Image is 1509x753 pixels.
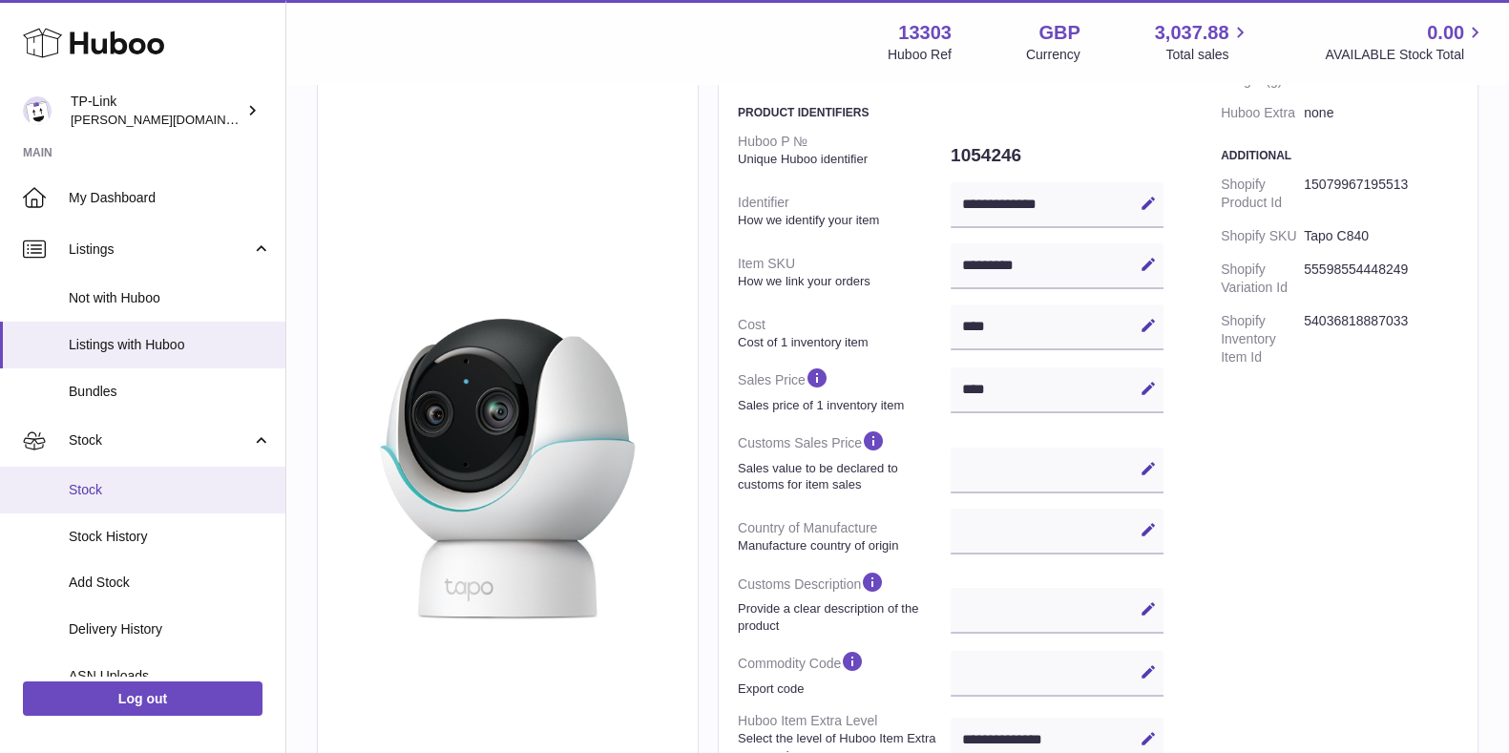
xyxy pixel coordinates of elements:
dt: Sales Price [738,358,951,421]
strong: Cost of 1 inventory item [738,334,946,351]
dt: Cost [738,308,951,358]
dt: Customs Sales Price [738,421,951,500]
dt: Country of Manufacture [738,512,951,561]
span: Stock [69,481,271,499]
span: Listings [69,241,251,259]
dt: Huboo P № [738,125,951,175]
span: AVAILABLE Stock Total [1325,46,1486,64]
a: 3,037.88 Total sales [1155,20,1251,64]
div: TP-Link [71,93,242,129]
strong: Sales value to be declared to customs for item sales [738,460,946,493]
span: Total sales [1165,46,1250,64]
span: Delivery History [69,620,271,638]
span: Bundles [69,383,271,401]
a: 0.00 AVAILABLE Stock Total [1325,20,1486,64]
strong: How we link your orders [738,273,946,290]
span: Stock History [69,528,271,546]
img: Tapo_C840_EU_1.0_overview_1_large_20250220080706h.jpg [337,297,679,638]
dd: 54036818887033 [1304,304,1458,374]
span: My Dashboard [69,189,271,207]
dt: Huboo Extra [1221,96,1304,130]
span: Stock [69,431,251,450]
dt: Item SKU [738,247,951,297]
dd: 55598554448249 [1304,253,1458,304]
strong: Unique Huboo identifier [738,151,946,168]
dt: Shopify Variation Id [1221,253,1304,304]
div: Currency [1026,46,1080,64]
span: Not with Huboo [69,289,271,307]
dd: Tapo C840 [1304,220,1458,253]
strong: Manufacture country of origin [738,537,946,554]
dd: 15079967195513 [1304,168,1458,220]
dd: 1054246 [951,136,1163,176]
dd: none [1304,96,1458,130]
strong: Sales price of 1 inventory item [738,397,946,414]
strong: Export code [738,680,946,698]
dt: Commodity Code [738,641,951,704]
span: Listings with Huboo [69,336,271,354]
dt: Shopify Inventory Item Id [1221,304,1304,374]
dt: Shopify Product Id [1221,168,1304,220]
strong: How we identify your item [738,212,946,229]
h3: Additional [1221,148,1458,163]
span: [PERSON_NAME][DOMAIN_NAME][EMAIL_ADDRESS][DOMAIN_NAME] [71,112,482,127]
strong: Provide a clear description of the product [738,600,946,634]
strong: 13303 [898,20,952,46]
span: ASN Uploads [69,667,271,685]
span: Add Stock [69,574,271,592]
dt: Shopify SKU [1221,220,1304,253]
dt: Customs Description [738,562,951,641]
strong: GBP [1038,20,1079,46]
dt: Identifier [738,186,951,236]
img: susie.li@tp-link.com [23,96,52,125]
h3: Product Identifiers [738,105,1163,120]
div: Huboo Ref [888,46,952,64]
a: Log out [23,681,262,716]
span: 3,037.88 [1155,20,1229,46]
span: 0.00 [1427,20,1464,46]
